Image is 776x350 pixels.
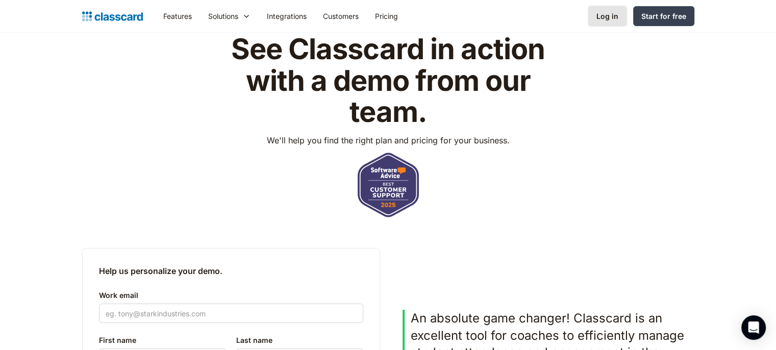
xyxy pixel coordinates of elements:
a: Integrations [259,5,315,28]
a: Features [155,5,200,28]
label: First name [99,334,226,346]
a: Pricing [367,5,406,28]
strong: See Classcard in action with a demo from our team. [231,32,545,129]
h2: Help us personalize your demo. [99,265,363,277]
input: eg. tony@starkindustries.com [99,304,363,323]
div: Open Intercom Messenger [741,315,766,340]
a: Customers [315,5,367,28]
div: Solutions [200,5,259,28]
label: Work email [99,289,363,302]
label: Last name [236,334,363,346]
div: Start for free [641,11,686,21]
a: home [82,9,143,23]
a: Start for free [633,6,694,26]
p: We'll help you find the right plan and pricing for your business. [267,134,510,146]
a: Log in [588,6,627,27]
div: Log in [596,11,618,21]
div: Solutions [208,11,238,21]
